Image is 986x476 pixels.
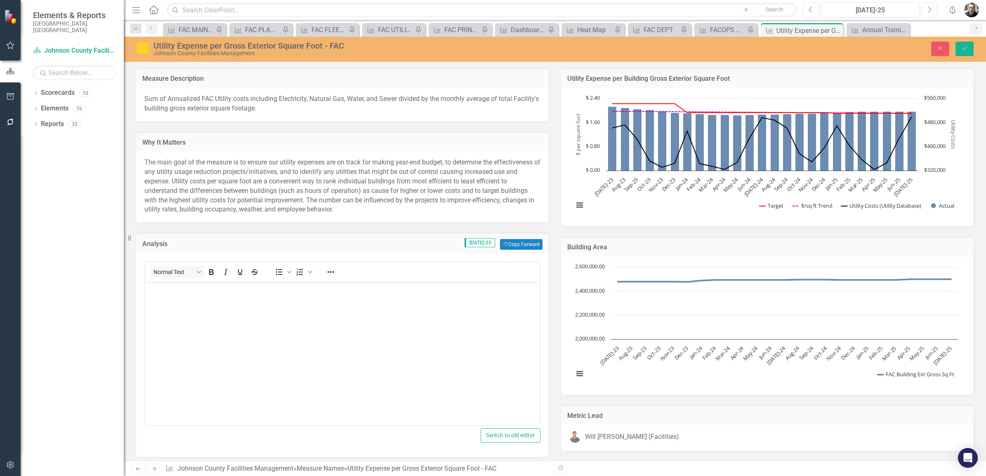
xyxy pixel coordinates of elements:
[311,25,347,35] div: FAC FLEET SERVICES
[586,118,600,126] text: $ 1.60
[710,176,727,192] text: Apr-24
[569,94,965,218] div: Chart. Highcharts interactive chart.
[567,244,967,251] h3: Building Area
[153,41,610,50] div: Utility Expense per Gross Exterior Square Foot - FAC
[41,88,75,98] a: Scorecards
[33,66,116,80] input: Search Below...
[150,266,204,278] button: Block Normal Text
[298,25,347,35] a: FAC FLEET SERVICES
[569,263,965,387] div: Chart. Highcharts interactive chart.
[687,344,704,361] text: Jan-24
[783,114,792,171] path: Sep-24, 1.88920737. Actual.
[631,345,648,361] text: Sep-23
[833,113,842,171] path: Jan-25, 1.93048873. Actual.
[635,176,652,192] text: Oct-23
[708,115,717,171] path: Mar-24, 1.8637622. Actual.
[272,266,292,278] div: Bullet list
[245,25,280,35] div: FAC PLANNING DESIGN & CONSTRUCTION
[895,111,904,171] path: Jun-25, 1.96136627. Actual.
[153,50,610,56] div: Johnson County Facilities Management
[574,113,582,155] text: $ per square foot
[685,176,702,193] text: Feb-24
[465,238,495,247] span: [DATE]-25
[756,344,773,361] text: Jun-24
[136,42,149,55] img: Caution
[924,94,946,101] text: $560,000
[733,115,742,171] path: May-24, 1.84878655. Actual.
[810,176,827,193] text: Dec-24
[4,9,19,24] img: ClearPoint Strategy
[142,240,240,248] h3: Analysis
[958,448,978,468] div: Open Intercom Messenger
[165,25,214,35] a: FAC MAINTENANCE
[248,266,262,278] button: Strikethrough
[645,345,662,361] text: Oct-23
[608,106,916,171] g: Actual, series 4 of 4. Bar series with 25 bars. Y axis, $ per square foot.
[772,176,790,193] text: Sep-24
[364,25,413,35] a: FAC UTILITIES / ENERGY MANAGEMENT
[824,5,917,15] div: [DATE]-25
[167,3,797,17] input: Search ClearPoint...
[177,464,293,472] a: Johnson County Facilities Management
[841,202,922,209] button: Show Utility Costs (Utility Database)
[647,176,664,193] text: Nov-23
[575,287,605,294] text: 2,400,000.00
[771,114,779,171] path: Aug-24, 1.8750991. Actual.
[808,113,816,171] path: Nov-24, 1.90435322. Actual.
[785,176,802,192] text: Oct-24
[617,345,634,362] text: Aug-23
[964,2,979,17] button: John Beaudoin
[793,202,833,209] button: Show $/sq ft Trend
[623,176,639,193] text: Sep-23
[33,20,116,34] small: [GEOGRAPHIC_DATA], [GEOGRAPHIC_DATA]
[593,176,615,198] text: [DATE]-23
[658,345,676,362] text: Nov-23
[714,344,731,362] text: Mar-24
[204,266,218,278] button: Bold
[142,75,543,82] h3: Measure Description
[569,263,962,387] svg: Interactive chart
[825,344,842,362] text: Nov-24
[871,176,889,194] text: May-25
[610,176,627,193] text: Aug-23
[729,344,745,361] text: Apr-24
[33,10,116,20] span: Elements & Reports
[671,113,679,171] path: Dec-23, 1.93127136. Actual.
[858,111,866,171] path: Mar-25, 1.96354114. Actual.
[745,115,754,171] path: Jun-24, 1.85687586. Actual.
[598,345,620,366] text: [DATE]-23
[575,335,605,342] text: 2,000,000.00
[883,111,892,171] path: May-25, 1.96211689. Actual.
[573,199,585,211] button: View chart menu, Chart
[950,120,957,149] text: Utility Costs
[895,345,912,361] text: Apr-25
[575,263,605,270] text: 2,600,000.00
[760,176,777,193] text: Aug-24
[569,431,581,443] img: Will Sramek
[33,46,116,56] a: Johnson County Facilities Management
[444,25,479,35] div: FAC PRINT SHOP
[710,25,745,35] div: FACOPS WAREHOUSE AND COURIER
[630,25,679,35] a: FAC DEPT
[741,344,760,362] text: May-24
[179,25,214,35] div: FAC MAINTENANCE
[144,95,539,112] span: Sum of Annualized FAC Utility costs including Electricity, Natural Gas, Water, and Sewer divided ...
[696,114,704,171] path: Feb-24, 1.88313168. Actual.
[324,266,338,278] button: Reveal or hide additional toolbar items
[862,25,908,35] div: Annual Training Hours Per Staff Member
[696,25,745,35] a: FACOPS WAREHOUSE AND COURIER
[839,344,856,361] text: Dec-24
[759,202,783,209] button: Show Target
[743,176,765,198] text: [DATE]-24
[431,25,479,35] a: FAC PRINT SHOP
[776,26,841,36] div: Utility Expense per Gross Exterior Square Foot - FAC
[823,176,839,192] text: Jan-25
[608,106,617,171] path: Jul-23, 2.13095143. Actual.
[765,344,787,366] text: [DATE]-24
[870,111,879,171] path: Apr-25, 1.96297097. Actual.
[41,104,68,113] a: Elements
[885,176,901,192] text: Jun-25
[795,113,804,171] path: Oct-24, 1.89802761. Actual.
[849,25,908,35] a: Annual Training Hours Per Staff Member
[932,345,953,366] text: [DATE]-25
